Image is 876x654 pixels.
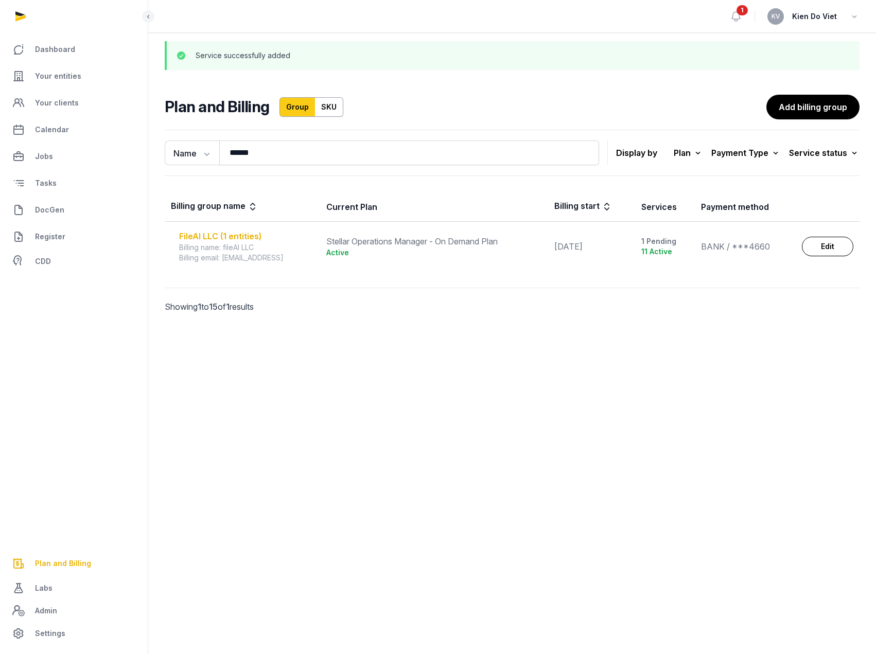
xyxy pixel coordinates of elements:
[165,97,269,117] h2: Plan and Billing
[326,235,542,248] div: Stellar Operations Manager - On Demand Plan
[198,302,201,312] span: 1
[8,251,139,272] a: CDD
[8,144,139,169] a: Jobs
[674,146,703,160] div: Plan
[279,97,316,117] a: Group
[8,198,139,222] a: DocGen
[767,8,784,25] button: KV
[326,201,377,213] div: Current Plan
[35,123,69,136] span: Calendar
[179,242,314,253] div: Billing name: fileAI LLC
[179,230,314,242] div: FileAI LLC (1 entities)
[789,146,860,160] div: Service status
[35,627,65,640] span: Settings
[737,5,748,15] span: 1
[179,253,314,263] div: Billing email: [EMAIL_ADDRESS]
[35,150,53,163] span: Jobs
[8,576,139,600] a: Labs
[8,117,139,142] a: Calendar
[641,201,677,213] div: Services
[226,302,230,312] span: 1
[8,171,139,196] a: Tasks
[35,557,91,570] span: Plan and Billing
[165,288,326,325] p: Showing to of results
[315,97,343,117] a: SKU
[165,140,219,165] button: Name
[616,145,657,161] p: Display by
[35,97,79,109] span: Your clients
[802,237,853,256] a: Edit
[8,621,139,646] a: Settings
[35,177,57,189] span: Tasks
[641,246,689,257] div: 11 Active
[8,64,139,89] a: Your entities
[8,600,139,621] a: Admin
[35,231,65,243] span: Register
[8,37,139,62] a: Dashboard
[35,605,57,617] span: Admin
[326,248,542,258] div: Active
[548,222,635,272] td: [DATE]
[35,70,81,82] span: Your entities
[711,146,781,160] div: Payment Type
[792,10,837,23] span: Kien Do Viet
[35,204,64,216] span: DocGen
[8,551,139,576] a: Plan and Billing
[209,302,218,312] span: 15
[35,255,51,268] span: CDD
[35,43,75,56] span: Dashboard
[554,200,612,214] div: Billing start
[766,95,860,119] a: Add billing group
[772,13,780,20] span: KV
[701,201,769,213] div: Payment method
[8,91,139,115] a: Your clients
[8,224,139,249] a: Register
[196,50,290,61] p: Service successfully added
[641,236,689,246] div: 1 Pending
[35,582,52,594] span: Labs
[171,200,258,214] div: Billing group name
